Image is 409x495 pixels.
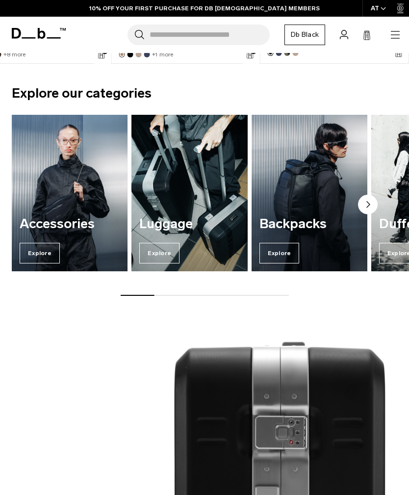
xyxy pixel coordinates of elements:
[259,217,359,232] h3: Backpacks
[127,52,133,57] button: Black Out
[276,50,282,56] button: Blue Hour
[12,83,397,104] h2: Explore our categories
[139,243,179,263] span: Explore
[152,51,173,58] a: +1 more
[94,45,110,64] button: Add to Cart
[259,243,300,263] span: Explore
[119,52,125,57] button: Espresso
[12,115,128,271] a: Accessories Explore
[3,51,26,58] a: +8 more
[135,52,141,57] button: Fogbow Beige
[284,25,325,45] a: Db Black
[20,217,120,232] h3: Accessories
[391,44,408,62] button: Add to Cart
[358,195,378,216] button: Next slide
[12,115,128,271] div: 1 / 7
[131,115,247,271] div: 2 / 7
[243,45,259,64] button: Add to Cart
[252,115,367,271] a: Backpacks Explore
[293,50,299,56] button: Fogbow Beige
[252,115,367,271] div: 3 / 7
[139,217,239,232] h3: Luggage
[20,243,60,263] span: Explore
[131,115,247,271] a: Luggage Explore
[268,50,274,56] button: Black Out
[89,4,320,13] a: 10% OFF YOUR FIRST PURCHASE FOR DB [DEMOGRAPHIC_DATA] MEMBERS
[284,50,290,56] button: Forest Green
[144,52,150,57] button: Blue Hour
